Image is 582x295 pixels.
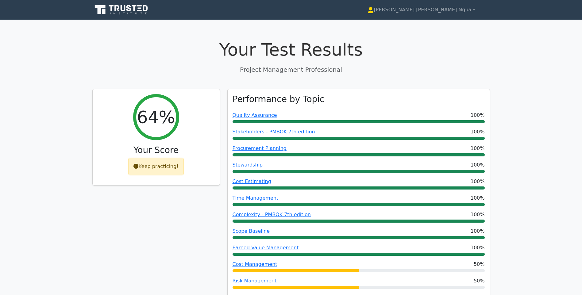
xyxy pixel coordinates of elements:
a: Stewardship [233,162,263,168]
a: Earned Value Management [233,245,299,251]
a: Cost Management [233,261,277,267]
a: Risk Management [233,278,277,284]
a: Stakeholders - PMBOK 7th edition [233,129,315,135]
span: 100% [471,112,485,119]
span: 100% [471,145,485,152]
span: 50% [474,261,485,268]
a: Quality Assurance [233,112,277,118]
a: Complexity - PMBOK 7th edition [233,212,311,217]
span: 100% [471,228,485,235]
a: Cost Estimating [233,178,271,184]
a: Procurement Planning [233,145,287,151]
h2: 64% [137,107,175,127]
div: Keep practicing! [128,158,184,175]
span: 100% [471,161,485,169]
p: Project Management Professional [92,65,490,74]
span: 50% [474,277,485,285]
span: 100% [471,128,485,136]
span: 100% [471,244,485,251]
span: 100% [471,194,485,202]
h3: Your Score [98,145,215,155]
span: 100% [471,211,485,218]
a: Scope Baseline [233,228,270,234]
h3: Performance by Topic [233,94,325,105]
h1: Your Test Results [92,39,490,60]
a: [PERSON_NAME] [PERSON_NAME] Ngua [353,4,490,16]
span: 100% [471,178,485,185]
a: Time Management [233,195,279,201]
